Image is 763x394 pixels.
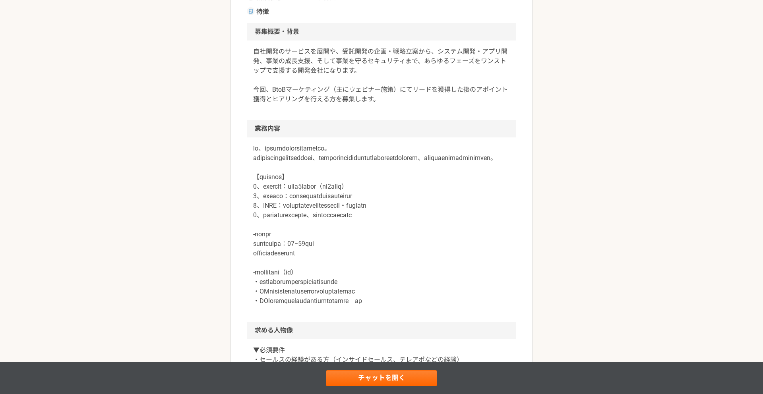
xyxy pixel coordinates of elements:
[247,120,516,137] h2: 業務内容
[247,322,516,339] h2: 求める人物像
[326,370,437,386] a: チャットを開く
[256,7,312,17] span: 特徴
[247,23,516,41] h2: 募集概要・背景
[248,9,253,14] img: ico_document-aa10cc69.svg
[253,47,510,104] p: 自社開発のサービスを展開や、受託開発の企画・戦略立案から、システム開発・アプリ開発、事業の成長支援、そして事業を守るセキュリティまで、あらゆるフェーズをワンストップで支援する開発会社になります。...
[253,144,510,306] p: lo、ipsumdolorsitametco。 adipiscingelitseddoei、temporincididuntutlaboreetdolorem、aliquaenimadminim...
